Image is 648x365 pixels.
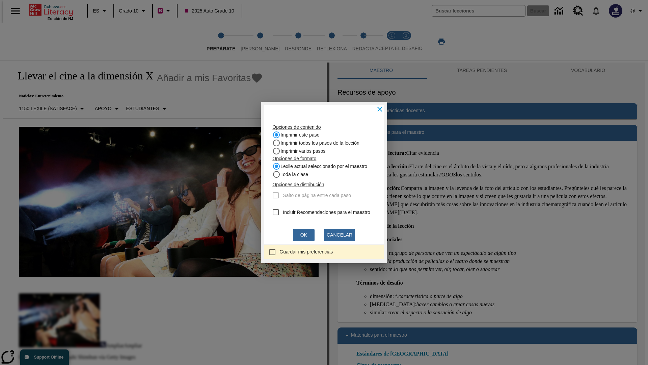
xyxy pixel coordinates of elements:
button: Ok, Se abrirá en una nueva ventana o pestaña [293,229,315,241]
p: Opciones de contenido [272,124,375,131]
p: Opciones de formato [272,155,375,162]
span: Toda la clase [280,171,308,178]
span: Imprimir todos los pasos de la lección [280,140,359,147]
span: Guardar mis preferencias [279,248,333,255]
button: Close [372,102,387,117]
span: Imprimir varios pasos [280,148,325,155]
span: Imprimir este paso [280,131,319,139]
span: Incluir Recomendaciones para el maestro [283,209,370,216]
p: Opciones de distribución [272,181,375,188]
button: Cancelar [324,229,355,241]
span: Lexile actual seleccionado por el maestro [280,163,367,170]
span: Salto de página entre cada paso [283,192,351,199]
